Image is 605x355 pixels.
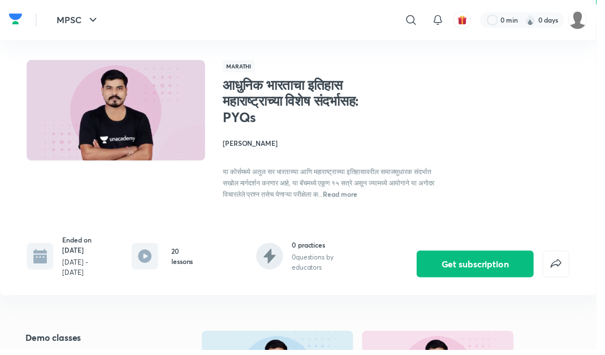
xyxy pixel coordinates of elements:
button: Get subscription [423,254,542,282]
button: false [551,254,578,282]
h1: आधुनिक भारताचा इतिहास महाराष्ट्राच्या विशेष संदर्भासह: PYQs [226,78,384,127]
p: [DATE] - [DATE] [63,261,111,282]
span: या कोर्समध्ये अतुल सर भारताच्या आणि महाराष्ट्राच्या इतिहासावरील समाजसुधारक संदर्भात सखोल मार्गदर्... [226,170,441,201]
span: Marathi [226,61,258,73]
img: Thumbnail [25,60,210,164]
img: Rajesh Rathod [577,11,596,30]
p: 0 questions by educators [296,256,364,276]
button: MPSC [51,9,108,32]
h6: Ended on [DATE] [63,239,111,259]
h6: 20 lessons [174,250,201,270]
img: Company Logo [9,11,23,28]
a: Company Logo [9,11,23,31]
button: avatar [460,11,478,29]
h4: [PERSON_NAME] [226,140,442,150]
span: Read more [328,192,362,201]
h6: 0 practices [296,244,364,254]
h5: Demo classes [25,336,170,349]
img: streak [533,15,544,26]
img: avatar [464,15,474,25]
